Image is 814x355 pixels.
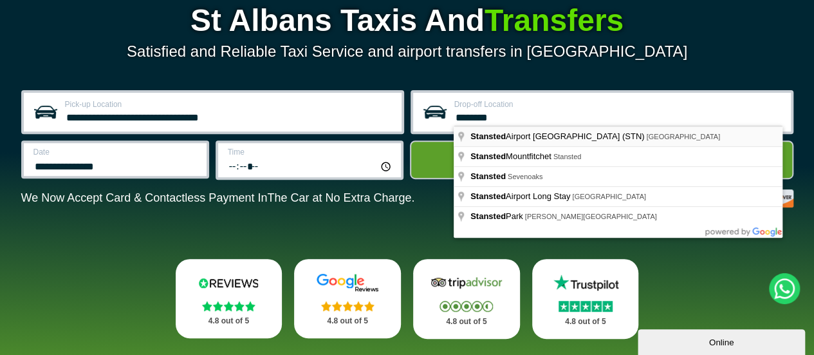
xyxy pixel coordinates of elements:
img: Stars [559,301,613,312]
iframe: chat widget [638,327,808,355]
span: Stansted [470,171,506,181]
img: Tripadvisor [428,273,505,293]
span: Stansted [470,151,506,161]
span: Transfers [485,3,624,37]
img: Google [309,273,386,293]
p: We Now Accept Card & Contactless Payment In [21,191,415,205]
img: Stars [321,301,375,311]
label: Time [228,148,393,156]
img: Stars [202,301,255,311]
img: Stars [439,301,493,312]
p: 4.8 out of 5 [546,314,625,330]
a: Trustpilot Stars 4.8 out of 5 [532,259,639,339]
label: Pick-up Location [65,101,394,108]
p: 4.8 out of 5 [427,314,506,330]
img: Reviews.io [190,273,267,293]
span: Stansted [470,131,506,141]
p: Satisfied and Reliable Taxi Service and airport transfers in [GEOGRAPHIC_DATA] [21,43,793,61]
p: 4.8 out of 5 [308,313,387,329]
span: Sevenoaks [508,173,542,180]
a: Tripadvisor Stars 4.8 out of 5 [413,259,520,339]
img: Trustpilot [547,273,624,293]
span: Park [470,211,525,221]
a: Reviews.io Stars 4.8 out of 5 [176,259,282,338]
p: 4.8 out of 5 [190,313,268,329]
span: [PERSON_NAME][GEOGRAPHIC_DATA] [525,213,657,220]
h1: St Albans Taxis And [21,5,793,36]
span: [GEOGRAPHIC_DATA] [572,193,646,200]
span: Stansted [470,211,506,221]
span: Mountfitchet [470,151,553,161]
span: Airport Long Stay [470,191,572,201]
span: Airport [GEOGRAPHIC_DATA] (STN) [470,131,646,141]
span: Stansted [470,191,506,201]
button: Get Quote [410,140,793,179]
span: The Car at No Extra Charge. [267,191,414,204]
label: Date [33,148,199,156]
span: [GEOGRAPHIC_DATA] [646,133,720,140]
label: Drop-off Location [454,101,783,108]
span: Stansted [553,153,581,160]
a: Google Stars 4.8 out of 5 [294,259,401,338]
